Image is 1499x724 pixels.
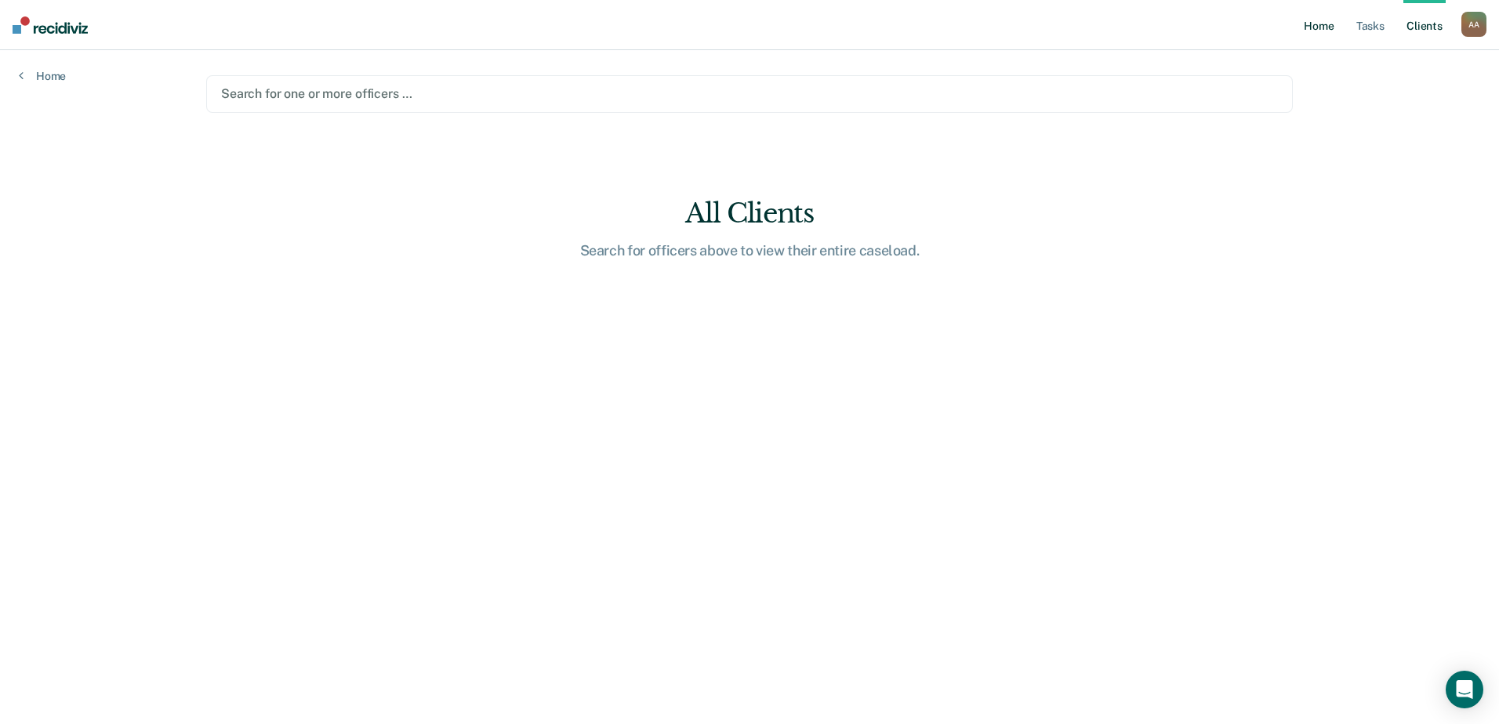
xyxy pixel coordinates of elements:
button: AA [1461,12,1486,37]
div: A A [1461,12,1486,37]
div: Search for officers above to view their entire caseload. [499,242,1000,259]
a: Home [19,69,66,83]
div: Open Intercom Messenger [1446,671,1483,708]
div: All Clients [499,197,1000,230]
img: Recidiviz [13,16,88,34]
